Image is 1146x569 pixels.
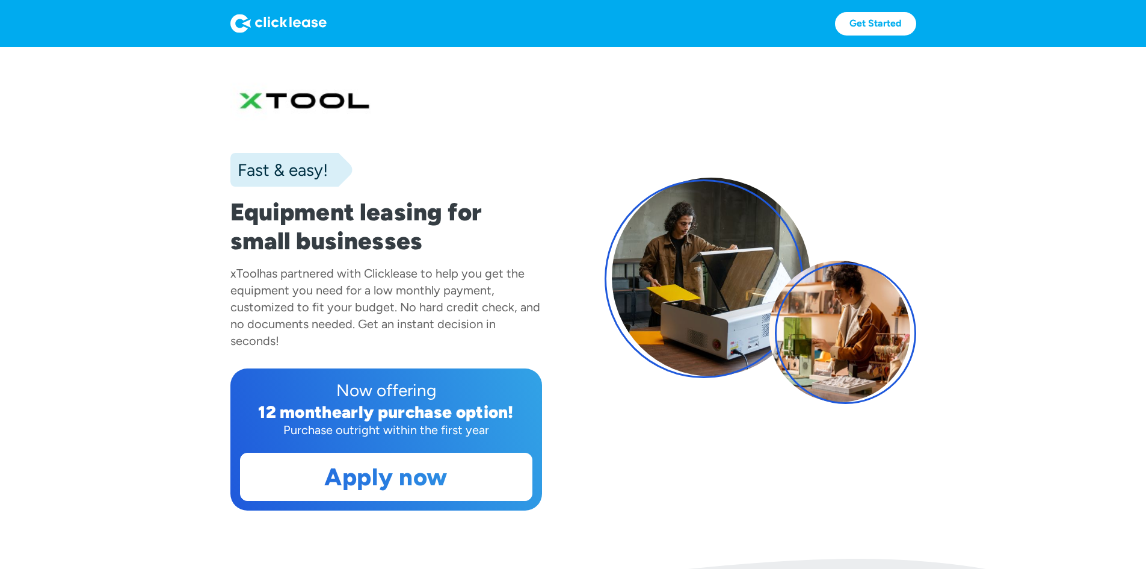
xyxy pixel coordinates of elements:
div: Now offering [240,378,532,402]
div: Purchase outright within the first year [240,421,532,438]
div: 12 month [258,402,332,422]
a: Get Started [835,12,916,36]
div: Fast & easy! [230,158,328,182]
div: xTool [230,266,259,281]
img: Logo [230,14,327,33]
a: Apply now [241,453,532,500]
div: early purchase option! [332,402,514,422]
div: has partnered with Clicklease to help you get the equipment you need for a low monthly payment, c... [230,266,540,348]
h1: Equipment leasing for small businesses [230,197,542,255]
